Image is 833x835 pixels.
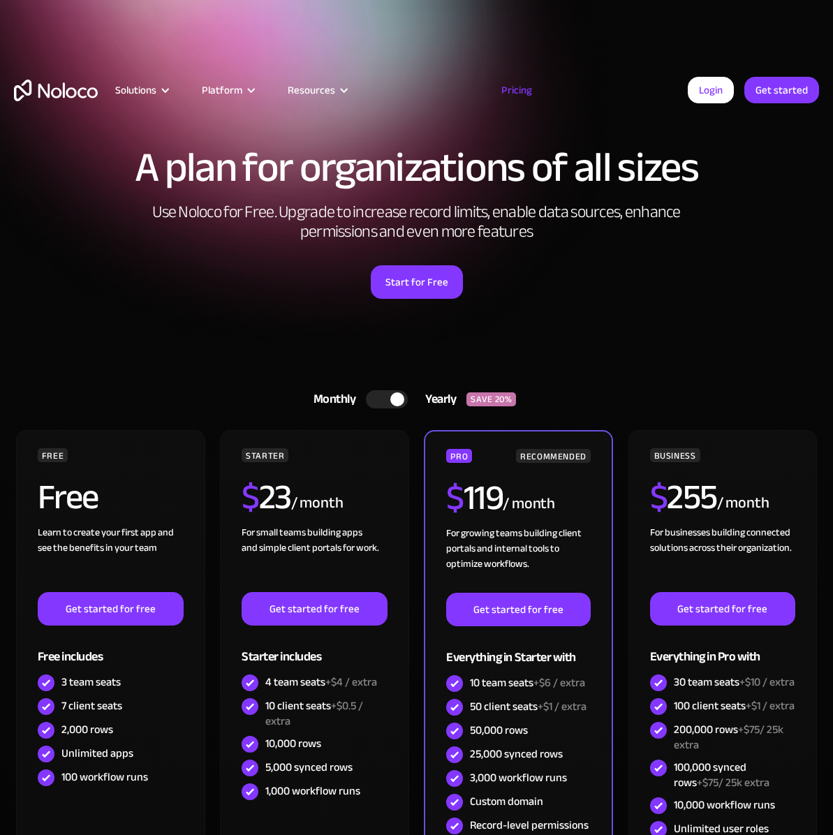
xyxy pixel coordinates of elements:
[61,698,122,714] div: 7 client seats
[538,696,587,717] span: +$1 / extra
[265,695,363,732] span: +$0.5 / extra
[265,736,321,751] div: 10,000 rows
[38,525,184,592] div: Learn to create your first app and see the benefits in your team ‍
[650,592,796,626] a: Get started for free
[650,480,717,515] h2: 255
[446,480,503,515] h2: 119
[470,699,587,714] div: 50 client seats
[470,723,528,738] div: 50,000 rows
[242,448,288,462] div: STARTER
[697,772,769,793] span: +$75/ 25k extra
[470,818,589,833] div: Record-level permissions
[138,202,696,242] h2: Use Noloco for Free. Upgrade to increase record limits, enable data sources, enhance permissions ...
[371,265,463,299] a: Start for Free
[296,389,367,410] div: Monthly
[242,626,388,671] div: Starter includes
[61,674,121,690] div: 3 team seats
[674,722,796,753] div: 200,000 rows
[242,592,388,626] a: Get started for free
[470,675,585,690] div: 10 team seats
[265,698,388,729] div: 10 client seats
[270,81,363,99] div: Resources
[184,81,270,99] div: Platform
[688,77,734,103] a: Login
[408,389,466,410] div: Yearly
[202,81,242,99] div: Platform
[115,81,156,99] div: Solutions
[14,80,98,101] a: home
[446,465,464,531] span: $
[242,525,388,592] div: For small teams building apps and simple client portals for work. ‍
[98,81,184,99] div: Solutions
[466,392,516,406] div: SAVE 20%
[746,695,795,716] span: +$1 / extra
[446,593,591,626] a: Get started for free
[744,77,819,103] a: Get started
[674,719,783,755] span: +$75/ 25k extra
[503,493,555,515] div: / month
[674,698,795,714] div: 100 client seats
[14,147,819,189] h1: A plan for organizations of all sizes
[446,449,472,463] div: PRO
[516,449,591,463] div: RECOMMENDED
[650,525,796,592] div: For businesses building connected solutions across their organization. ‍
[470,794,543,809] div: Custom domain
[38,448,68,462] div: FREE
[61,746,133,761] div: Unlimited apps
[674,674,795,690] div: 30 team seats
[470,746,563,762] div: 25,000 synced rows
[265,674,377,690] div: 4 team seats
[674,760,796,790] div: 100,000 synced rows
[446,526,591,593] div: For growing teams building client portals and internal tools to optimize workflows.
[739,672,795,693] span: +$10 / extra
[650,448,700,462] div: BUSINESS
[288,81,335,99] div: Resources
[242,464,259,530] span: $
[650,626,796,671] div: Everything in Pro with
[38,480,98,515] h2: Free
[325,672,377,693] span: +$4 / extra
[470,770,567,785] div: 3,000 workflow runs
[674,797,775,813] div: 10,000 workflow runs
[533,672,585,693] span: +$6 / extra
[484,81,550,99] a: Pricing
[265,783,360,799] div: 1,000 workflow runs
[38,592,184,626] a: Get started for free
[38,626,184,671] div: Free includes
[291,492,344,515] div: / month
[446,626,591,672] div: Everything in Starter with
[61,722,113,737] div: 2,000 rows
[242,480,291,515] h2: 23
[61,769,148,785] div: 100 workflow runs
[650,464,668,530] span: $
[265,760,353,775] div: 5,000 synced rows
[717,492,769,515] div: / month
